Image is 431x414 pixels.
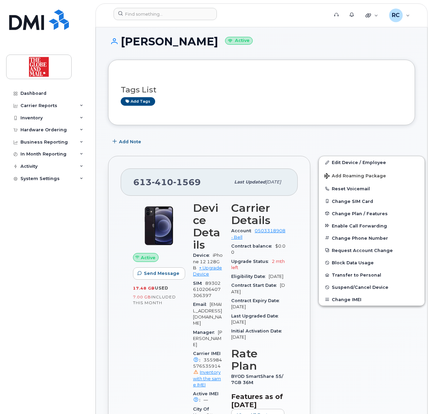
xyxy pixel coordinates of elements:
div: Quicklinks [361,9,383,22]
span: 2 mth left [231,259,285,270]
span: Initial Activation Date [231,328,285,334]
input: Find something... [114,8,217,20]
span: used [155,285,168,291]
span: [DATE] [231,320,246,325]
span: included this month [133,294,176,306]
span: Upgrade Status [231,259,272,264]
a: Edit Device / Employee [319,156,425,168]
span: Contract balance [231,243,275,249]
span: Account [231,228,255,233]
a: + Upgrade Device [193,265,222,277]
h3: Features as of [DATE] [231,393,285,409]
span: Last updated [234,179,266,184]
span: [DATE] [231,304,246,309]
span: iPhone 12 128GB [193,253,223,270]
button: Add Note [108,135,147,148]
a: Inventory with the same IMEI [193,370,221,387]
span: Device [193,253,213,258]
span: [DATE] [231,335,246,340]
h3: Carrier Details [231,202,285,226]
span: Last Upgraded Date [231,313,282,319]
div: Richard Chan [384,9,415,22]
a: Add tags [121,97,155,106]
span: [DATE] [269,274,283,279]
span: 410 [152,177,173,187]
button: Change Phone Number [319,232,425,244]
span: [DATE] [266,179,281,184]
span: SIM [193,281,205,286]
span: Add Note [119,138,141,145]
button: Block Data Usage [319,256,425,269]
button: Change Plan / Features [319,207,425,220]
span: 7.00 GB [133,295,151,299]
span: 17.48 GB [133,286,155,291]
small: Active [225,37,253,45]
span: 355984576535914 [193,357,223,388]
button: Transfer to Personal [319,269,425,281]
button: Change IMEI [319,293,425,306]
span: Suspend/Cancel Device [332,285,388,290]
span: Email [193,302,210,307]
span: Change Plan / Features [332,211,388,216]
button: Reset Voicemail [319,182,425,195]
span: 89302610206407306397 [193,281,221,298]
span: Contract Start Date [231,283,280,288]
span: RC [392,11,400,19]
button: Suspend/Cancel Device [319,281,425,293]
a: 0503318908 - Bell [231,228,285,239]
img: iPhone_12.jpg [138,205,179,246]
span: Carrier IMEI [193,351,221,362]
span: BYOD SmartShare 55/7GB 36M [231,374,283,385]
span: Eligibility Date [231,274,269,279]
span: Add Roaming Package [324,173,386,180]
span: [PERSON_NAME] [193,330,222,348]
button: Request Account Change [319,244,425,256]
button: Send Message [133,267,185,280]
h3: Rate Plan [231,348,285,372]
span: Send Message [144,270,179,277]
span: 613 [133,177,201,187]
button: Add Roaming Package [319,168,425,182]
span: 1569 [173,177,201,187]
span: [DATE] [231,283,285,294]
span: Contract Expiry Date [231,298,283,303]
h3: Tags List [121,86,402,94]
button: Change SIM Card [319,195,425,207]
span: Manager [193,330,218,335]
h1: [PERSON_NAME] [108,35,415,47]
span: Active IMEI [193,391,219,402]
h3: Device Details [193,202,223,251]
span: — [204,397,208,402]
span: Active [141,254,155,261]
span: Enable Call Forwarding [332,223,387,228]
button: Enable Call Forwarding [319,220,425,232]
